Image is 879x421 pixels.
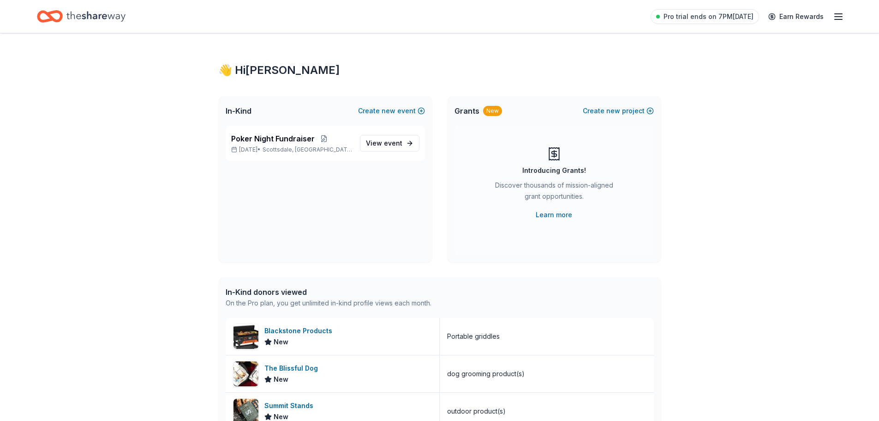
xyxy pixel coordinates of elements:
[491,180,617,206] div: Discover thousands of mission-aligned grant opportunities.
[366,138,402,149] span: View
[358,105,425,116] button: Createnewevent
[536,209,572,220] a: Learn more
[447,331,500,342] div: Portable griddles
[231,146,353,153] p: [DATE] •
[233,361,258,386] img: Image for The Blissful Dog
[384,139,402,147] span: event
[583,105,654,116] button: Createnewproject
[651,9,759,24] a: Pro trial ends on 7PM[DATE]
[218,63,661,78] div: 👋 Hi [PERSON_NAME]
[522,165,586,176] div: Introducing Grants!
[454,105,479,116] span: Grants
[263,146,352,153] span: Scottsdale, [GEOGRAPHIC_DATA]
[231,133,315,144] span: Poker Night Fundraiser
[264,325,336,336] div: Blackstone Products
[447,368,525,379] div: dog grooming product(s)
[606,105,620,116] span: new
[226,105,251,116] span: In-Kind
[226,298,431,309] div: On the Pro plan, you get unlimited in-kind profile views each month.
[226,287,431,298] div: In-Kind donors viewed
[360,135,419,152] a: View event
[664,11,753,22] span: Pro trial ends on 7PM[DATE]
[233,324,258,349] img: Image for Blackstone Products
[274,336,288,348] span: New
[763,8,829,25] a: Earn Rewards
[264,400,317,411] div: Summit Stands
[274,374,288,385] span: New
[37,6,126,27] a: Home
[483,106,502,116] div: New
[382,105,395,116] span: new
[447,406,506,417] div: outdoor product(s)
[264,363,322,374] div: The Blissful Dog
